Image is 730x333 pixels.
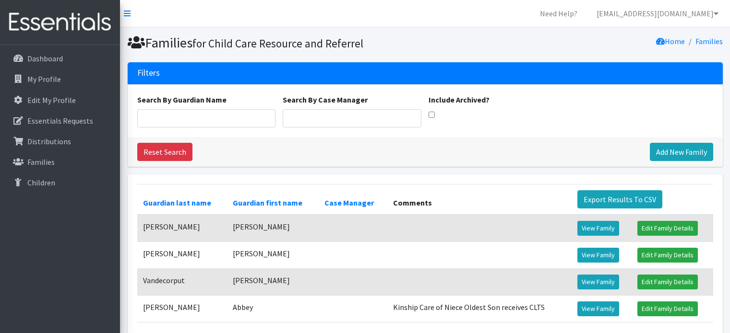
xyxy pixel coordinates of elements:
a: Case Manager [324,198,374,207]
label: Search By Guardian Name [137,94,227,105]
a: View Family [577,221,619,236]
p: Children [27,178,55,187]
td: Abbey [227,295,319,322]
label: Search By Case Manager [283,94,368,105]
a: View Family [577,301,619,316]
a: Essentials Requests [4,111,116,130]
td: [PERSON_NAME] [227,268,319,295]
a: Children [4,173,116,192]
td: [PERSON_NAME] [137,295,227,322]
a: [EMAIL_ADDRESS][DOMAIN_NAME] [589,4,726,23]
td: [PERSON_NAME] [227,215,319,242]
img: HumanEssentials [4,6,116,38]
a: My Profile [4,69,116,89]
h3: Filters [137,68,160,78]
a: Home [656,36,685,46]
td: [PERSON_NAME] [227,241,319,268]
p: My Profile [27,74,61,84]
label: Include Archived? [429,94,490,105]
p: Edit My Profile [27,95,76,105]
p: Families [27,157,55,167]
p: Distributions [27,137,71,146]
td: [PERSON_NAME] [137,241,227,268]
a: Reset Search [137,143,192,161]
a: View Family [577,275,619,289]
td: Kinship Care of Niece Oldest Son receives CLTS [387,295,572,322]
a: Edit Family Details [637,248,698,263]
a: View Family [577,248,619,263]
a: Edit Family Details [637,301,698,316]
p: Dashboard [27,54,63,63]
small: for Child Care Resource and Referrel [192,36,363,50]
a: Edit My Profile [4,91,116,110]
a: Guardian last name [143,198,211,207]
th: Comments [387,184,572,215]
a: Edit Family Details [637,275,698,289]
a: Families [4,152,116,172]
a: Edit Family Details [637,221,698,236]
a: Export Results To CSV [577,190,662,208]
a: Need Help? [532,4,585,23]
a: Dashboard [4,49,116,68]
a: Guardian first name [233,198,302,207]
a: Add New Family [650,143,713,161]
td: [PERSON_NAME] [137,215,227,242]
a: Families [695,36,723,46]
h1: Families [128,34,422,51]
p: Essentials Requests [27,116,93,126]
td: Vandecorput [137,268,227,295]
a: Distributions [4,132,116,151]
